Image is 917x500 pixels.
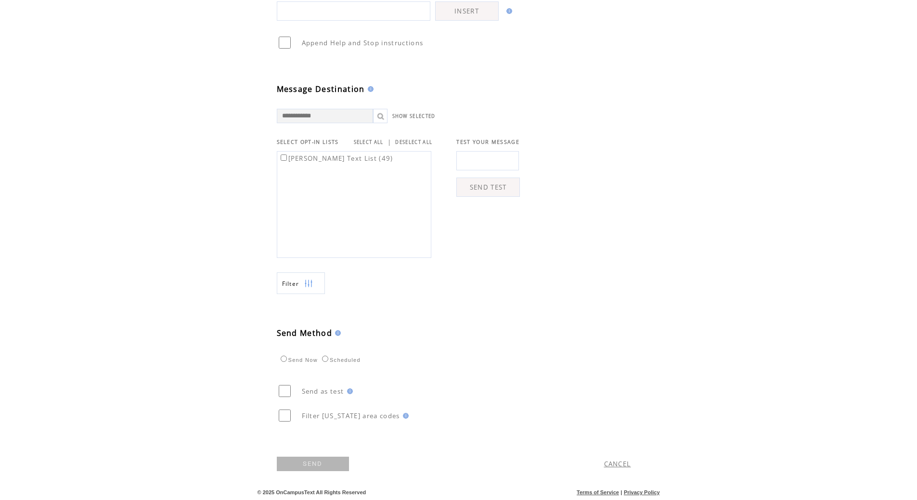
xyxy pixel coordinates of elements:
a: INSERT [435,1,499,21]
a: SHOW SELECTED [392,113,436,119]
span: Send as test [302,387,344,396]
input: [PERSON_NAME] Text List (49) [281,154,287,161]
a: SEND TEST [456,178,520,197]
img: help.gif [400,413,409,419]
span: Append Help and Stop instructions [302,38,424,47]
span: © 2025 OnCampusText All Rights Reserved [258,489,366,495]
img: help.gif [344,388,353,394]
img: filters.png [304,273,313,295]
a: SELECT ALL [354,139,384,145]
a: CANCEL [604,460,631,468]
span: Message Destination [277,84,365,94]
a: Privacy Policy [624,489,660,495]
a: Terms of Service [577,489,619,495]
label: Send Now [278,357,318,363]
img: help.gif [332,330,341,336]
span: SELECT OPT-IN LISTS [277,139,339,145]
span: Filter [US_STATE] area codes [302,411,400,420]
img: help.gif [504,8,512,14]
a: DESELECT ALL [395,139,432,145]
label: Scheduled [320,357,361,363]
a: Filter [277,272,325,294]
span: Send Method [277,328,333,338]
span: TEST YOUR MESSAGE [456,139,519,145]
span: Show filters [282,280,299,288]
input: Send Now [281,356,287,362]
label: [PERSON_NAME] Text List (49) [279,154,393,163]
img: help.gif [365,86,374,92]
a: SEND [277,457,349,471]
input: Scheduled [322,356,328,362]
span: | [387,138,391,146]
span: | [620,489,622,495]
